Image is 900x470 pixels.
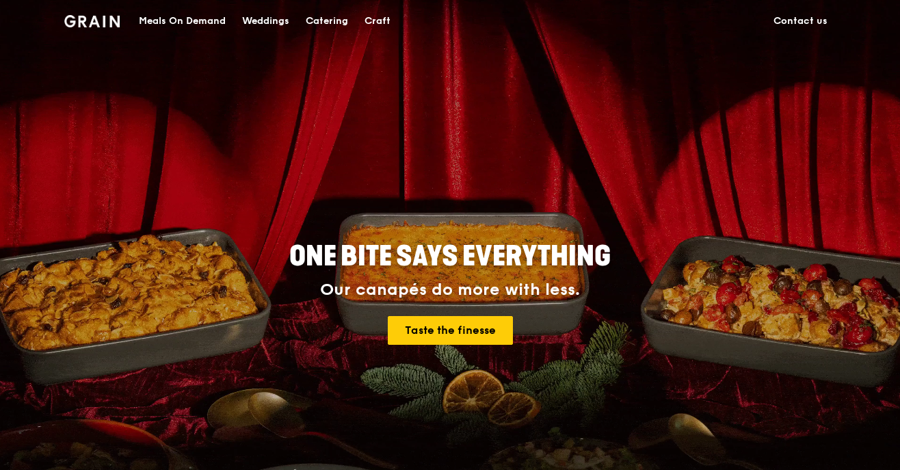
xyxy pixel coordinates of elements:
[64,15,120,27] img: Grain
[204,280,696,300] div: Our canapés do more with less.
[139,1,226,42] div: Meals On Demand
[765,1,836,42] a: Contact us
[289,240,611,273] span: ONE BITE SAYS EVERYTHING
[242,1,289,42] div: Weddings
[388,316,513,345] a: Taste the finesse
[297,1,356,42] a: Catering
[356,1,399,42] a: Craft
[365,1,391,42] div: Craft
[306,1,348,42] div: Catering
[234,1,297,42] a: Weddings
